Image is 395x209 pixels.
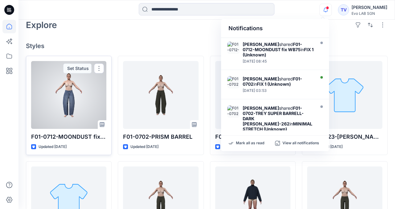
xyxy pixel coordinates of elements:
[123,61,198,129] a: F01-0702-PRISM BARREL
[243,42,279,47] strong: [PERSON_NAME]
[243,76,279,81] strong: [PERSON_NAME]
[257,81,291,87] strong: FIX 1 (Unknown)
[243,42,314,57] div: shared in
[243,76,314,87] div: shared in
[130,144,158,150] p: Updated [DATE]
[221,19,329,38] div: Notifications
[31,61,106,129] a: F01-0712-MOONDUST fix WB75
[352,11,387,16] div: Evo LAB SGN
[243,105,304,126] strong: F01-0702-TREY SUPER BARRELL-DARK [PERSON_NAME]-262
[26,20,57,30] h2: Explore
[26,42,388,50] h4: Styles
[307,61,382,129] a: F09-0023-JEANIE SHIRT DRESS no belt
[243,105,279,111] strong: [PERSON_NAME]
[243,59,314,64] div: Tuesday, September 23, 2025 08:45
[39,144,67,150] p: Updated [DATE]
[243,121,312,132] strong: MINIMAL STRETCH (Unknown)
[243,105,314,132] div: shared in
[243,76,302,87] strong: F01-0702
[243,47,314,57] strong: FIX 1 (Unknown)
[236,141,264,146] p: Mark all as read
[215,61,290,129] a: F01-0702-TREY SUPER BARRELL-DARK LODEN-262
[123,133,198,141] p: F01-0702-PRISM BARREL
[352,4,387,11] div: [PERSON_NAME]
[227,76,240,88] img: F01-0702
[227,105,240,118] img: F01-0702-TREY SUPER BARRELL-DARK LODEN-262
[338,4,349,15] div: TV
[227,42,240,54] img: F01-0712-MOONDUST fix WB75
[282,141,319,146] p: View all notifications
[243,42,302,52] strong: F01-0712-MOONDUST fix WB75
[215,133,290,141] p: F01-0702-TREY SUPER BARRELL-DARK [PERSON_NAME]-262
[243,88,314,93] div: Tuesday, September 23, 2025 03:53
[307,133,382,141] p: F09-0023-[PERSON_NAME] SHIRT DRESS no belt
[31,133,106,141] p: F01-0712-MOONDUST fix WB75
